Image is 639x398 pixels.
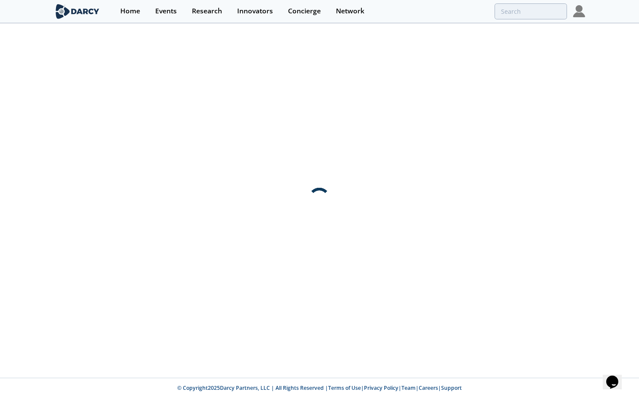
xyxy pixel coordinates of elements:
[495,3,567,19] input: Advanced Search
[419,384,438,392] a: Careers
[288,8,321,15] div: Concierge
[21,384,618,392] p: © Copyright 2025 Darcy Partners, LLC | All Rights Reserved | | | | |
[237,8,273,15] div: Innovators
[364,384,398,392] a: Privacy Policy
[603,364,630,389] iframe: chat widget
[441,384,462,392] a: Support
[336,8,364,15] div: Network
[401,384,416,392] a: Team
[573,5,585,17] img: Profile
[120,8,140,15] div: Home
[328,384,361,392] a: Terms of Use
[54,4,101,19] img: logo-wide.svg
[155,8,177,15] div: Events
[192,8,222,15] div: Research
